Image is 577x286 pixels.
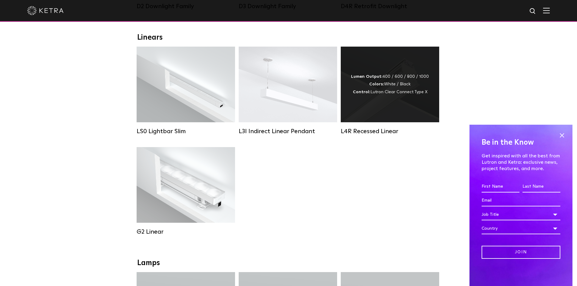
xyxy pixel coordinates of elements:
[341,128,439,135] div: L4R Recessed Linear
[482,195,560,206] input: Email
[353,90,370,94] strong: Control:
[529,8,537,15] img: search icon
[137,228,235,235] div: G2 Linear
[522,181,560,192] input: Last Name
[482,153,560,172] p: Get inspired with all the best from Lutron and Ketra: exclusive news, project features, and more.
[543,8,550,13] img: Hamburger%20Nav.svg
[137,33,440,42] div: Linears
[137,147,235,238] a: G2 Linear Lumen Output:400 / 700 / 1000Colors:WhiteBeam Angles:Flood / [GEOGRAPHIC_DATA] / Narrow...
[351,74,383,79] strong: Lumen Output:
[351,73,429,96] div: 400 / 600 / 800 / 1000 White / Black Lutron Clear Connect Type X
[482,223,560,234] div: Country
[369,82,384,86] strong: Colors:
[239,47,337,138] a: L3I Indirect Linear Pendant Lumen Output:400 / 600 / 800 / 1000Housing Colors:White / BlackContro...
[482,181,519,192] input: First Name
[137,128,235,135] div: LS0 Lightbar Slim
[137,259,440,268] div: Lamps
[482,209,560,220] div: Job Title
[27,6,64,15] img: ketra-logo-2019-white
[482,246,560,259] input: Join
[239,128,337,135] div: L3I Indirect Linear Pendant
[137,47,235,138] a: LS0 Lightbar Slim Lumen Output:200 / 350Colors:White / BlackControl:X96 Controller
[482,137,560,148] h4: Be in the Know
[341,47,439,138] a: L4R Recessed Linear Lumen Output:400 / 600 / 800 / 1000Colors:White / BlackControl:Lutron Clear C...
